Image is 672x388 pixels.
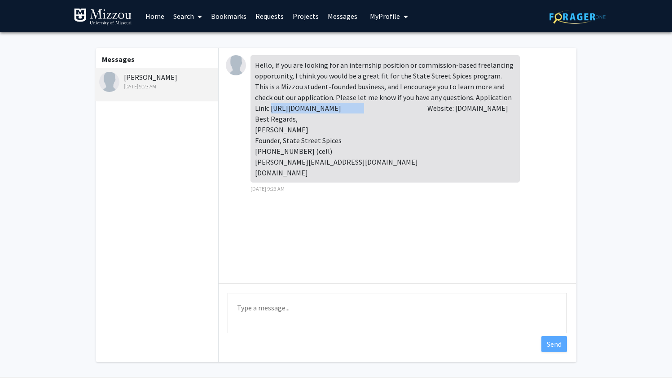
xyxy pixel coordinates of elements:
[288,0,323,32] a: Projects
[250,55,520,183] div: Hello, if you are looking for an internship position or commission-based freelancing opportunity,...
[541,336,567,352] button: Send
[7,348,38,381] iframe: Chat
[323,0,362,32] a: Messages
[250,185,285,192] span: [DATE] 9:23 AM
[74,8,132,26] img: University of Missouri Logo
[226,55,246,75] img: Andrew Rubin
[370,12,400,21] span: My Profile
[99,72,216,91] div: [PERSON_NAME]
[206,0,251,32] a: Bookmarks
[549,10,606,24] img: ForagerOne Logo
[102,55,135,64] b: Messages
[251,0,288,32] a: Requests
[228,293,567,333] textarea: Message
[99,72,119,92] img: Andrew Rubin
[99,83,216,91] div: [DATE] 9:23 AM
[141,0,169,32] a: Home
[169,0,206,32] a: Search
